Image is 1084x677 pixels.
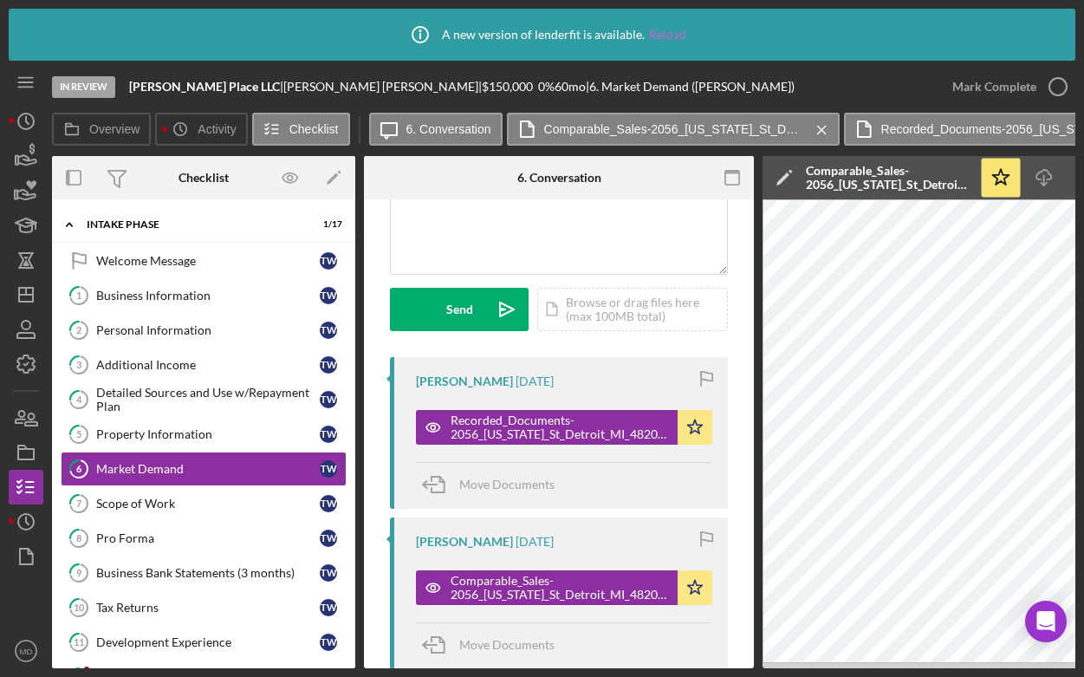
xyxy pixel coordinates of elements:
span: Move Documents [459,477,555,491]
div: Detailed Sources and Use w/Repayment Plan [96,386,320,413]
div: | [129,80,283,94]
a: 7Scope of WorkTW [61,486,347,521]
button: Activity [155,113,247,146]
div: Tax Returns [96,601,320,615]
div: Development Experience [96,635,320,649]
label: Checklist [289,122,339,136]
a: Welcome MessageTW [61,244,347,278]
label: 6. Conversation [406,122,491,136]
div: 60 mo [555,80,586,94]
text: MD [20,647,33,656]
button: Comparable_Sales-2056_[US_STATE]_St_Detroit_MI_48206-2686.pdf [507,113,840,146]
span: $150,000 [482,79,533,94]
tspan: 7 [76,498,82,509]
label: Comparable_Sales-2056_[US_STATE]_St_Detroit_MI_48206-2686.pdf [544,122,804,136]
button: MD [9,634,43,668]
b: [PERSON_NAME] Place LLC [129,79,280,94]
time: 2025-08-10 00:00 [516,374,554,388]
div: [PERSON_NAME] [416,535,513,549]
div: T W [320,252,337,270]
a: Reload [649,28,686,42]
div: Additional Income [96,358,320,372]
div: Intake Phase [87,219,299,230]
div: T W [320,530,337,547]
div: Market Demand [96,462,320,476]
div: 1 / 17 [311,219,342,230]
button: Recorded_Documents-2056_[US_STATE]_St_Detroit_MI_48206-2686_2025_3501.pdf [416,410,712,445]
tspan: 8 [76,532,81,544]
a: 2Personal InformationTW [61,313,347,348]
div: T W [320,495,337,512]
div: T W [320,426,337,443]
div: Comparable_Sales-2056_[US_STATE]_St_Detroit_MI_48206-2686.pdf [451,574,669,602]
tspan: 9 [76,567,82,578]
label: Overview [89,122,140,136]
div: Checklist [179,171,229,185]
div: Business Information [96,289,320,303]
div: [PERSON_NAME] [PERSON_NAME] | [283,80,482,94]
tspan: 3 [76,359,81,370]
tspan: 10 [74,602,85,613]
a: 1Business InformationTW [61,278,347,313]
label: Activity [198,122,236,136]
div: [PERSON_NAME] [416,374,513,388]
div: Send [446,288,473,331]
div: Pro Forma [96,531,320,545]
div: 6. Conversation [517,171,601,185]
a: 10Tax ReturnsTW [61,590,347,625]
div: In Review [52,76,115,98]
div: T W [320,356,337,374]
div: Mark Complete [952,69,1036,104]
div: T W [320,322,337,339]
div: T W [320,391,337,408]
tspan: 11 [74,636,84,648]
div: Personal Information [96,323,320,337]
a: 4Detailed Sources and Use w/Repayment PlanTW [61,382,347,417]
div: Welcome Message [96,254,320,268]
div: T W [320,599,337,616]
div: T W [320,460,337,478]
tspan: 2 [76,324,81,335]
button: Mark Complete [935,69,1075,104]
div: Recorded_Documents-2056_[US_STATE]_St_Detroit_MI_48206-2686_2025_3501.pdf [451,413,669,441]
tspan: 5 [76,428,81,439]
tspan: 6 [76,463,82,474]
div: Scope of Work [96,497,320,511]
div: T W [320,634,337,651]
tspan: 4 [76,394,82,405]
div: Comparable_Sales-2056_[US_STATE]_St_Detroit_MI_48206-2686.pdf [806,164,970,192]
a: 8Pro FormaTW [61,521,347,556]
button: Send [390,288,529,331]
div: T W [320,287,337,304]
div: A new version of lenderfit is available. [399,13,686,56]
time: 2025-08-09 23:57 [516,535,554,549]
div: 0 % [538,80,555,94]
a: 5Property InformationTW [61,417,347,452]
button: Move Documents [416,623,572,667]
div: Open Intercom Messenger [1025,601,1067,642]
div: Property Information [96,427,320,441]
a: 11Development ExperienceTW [61,625,347,660]
tspan: 1 [76,290,81,301]
span: Move Documents [459,637,555,652]
div: T W [320,564,337,582]
button: 6. Conversation [369,113,503,146]
a: 3Additional IncomeTW [61,348,347,382]
button: Overview [52,113,151,146]
div: Business Bank Statements (3 months) [96,566,320,580]
button: Comparable_Sales-2056_[US_STATE]_St_Detroit_MI_48206-2686.pdf [416,570,712,605]
button: Move Documents [416,463,572,506]
a: 9Business Bank Statements (3 months)TW [61,556,347,590]
a: 6Market DemandTW [61,452,347,486]
div: | 6. Market Demand ([PERSON_NAME]) [586,80,795,94]
button: Checklist [252,113,350,146]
